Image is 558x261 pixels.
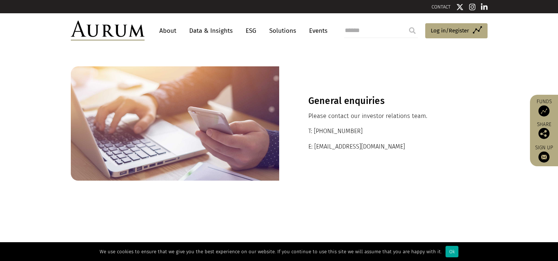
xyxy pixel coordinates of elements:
[538,128,550,139] img: Share this post
[156,24,180,38] a: About
[242,24,260,38] a: ESG
[71,21,145,41] img: Aurum
[266,24,300,38] a: Solutions
[538,152,550,163] img: Sign up to our newsletter
[305,24,327,38] a: Events
[481,3,488,11] img: Linkedin icon
[308,95,458,107] h3: General enquiries
[469,3,476,11] img: Instagram icon
[446,246,458,257] div: Ok
[538,105,550,116] img: Access Funds
[534,145,554,163] a: Sign up
[534,98,554,116] a: Funds
[186,24,236,38] a: Data & Insights
[308,111,458,121] p: Please contact our investor relations team.
[308,142,458,152] p: E: [EMAIL_ADDRESS][DOMAIN_NAME]
[534,122,554,139] div: Share
[308,126,458,136] p: T: [PHONE_NUMBER]
[431,26,469,35] span: Log in/Register
[456,3,464,11] img: Twitter icon
[425,23,488,39] a: Log in/Register
[432,4,451,10] a: CONTACT
[405,23,420,38] input: Submit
